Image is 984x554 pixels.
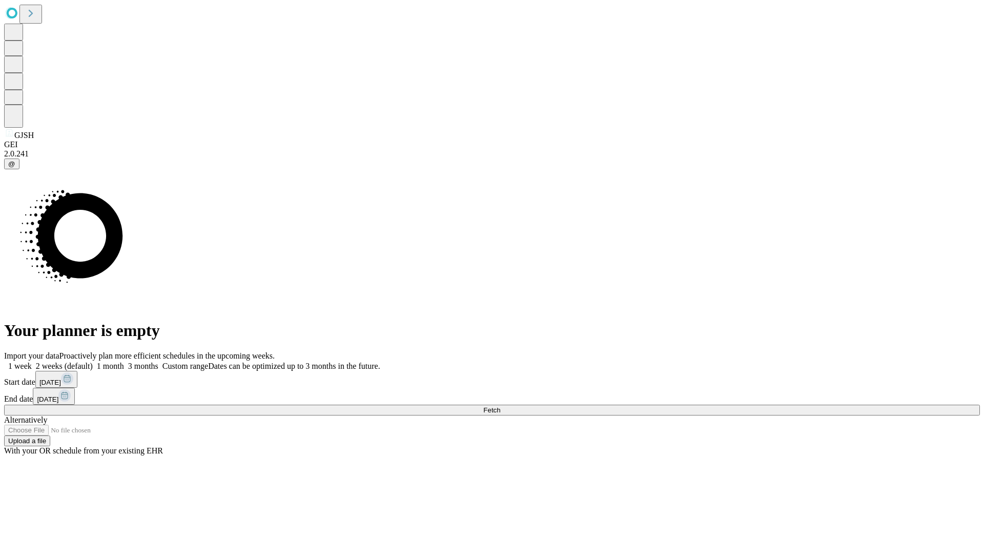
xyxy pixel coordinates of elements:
span: 1 month [97,362,124,370]
span: Import your data [4,351,59,360]
div: 2.0.241 [4,149,980,159]
h1: Your planner is empty [4,321,980,340]
div: Start date [4,371,980,388]
span: [DATE] [37,395,58,403]
span: Dates can be optimized up to 3 months in the future. [208,362,380,370]
button: Upload a file [4,436,50,446]
span: [DATE] [39,379,61,386]
button: [DATE] [35,371,77,388]
span: Fetch [483,406,500,414]
span: Custom range [162,362,208,370]
span: 2 weeks (default) [36,362,93,370]
div: GEI [4,140,980,149]
button: Fetch [4,405,980,415]
div: End date [4,388,980,405]
span: 3 months [128,362,158,370]
span: With your OR schedule from your existing EHR [4,446,163,455]
span: Alternatively [4,415,47,424]
span: 1 week [8,362,32,370]
span: GJSH [14,131,34,140]
span: @ [8,160,15,168]
button: [DATE] [33,388,75,405]
button: @ [4,159,19,169]
span: Proactively plan more efficient schedules in the upcoming weeks. [59,351,275,360]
